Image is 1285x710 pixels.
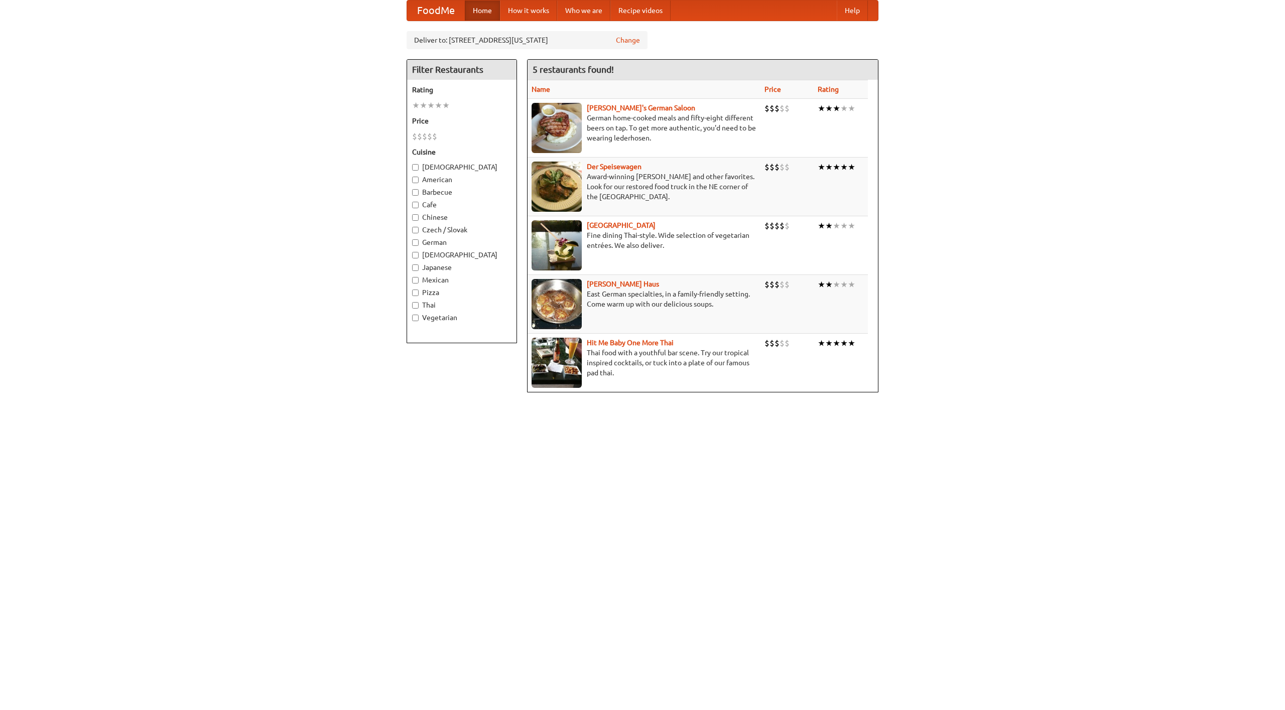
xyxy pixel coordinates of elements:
p: East German specialties, in a family-friendly setting. Come warm up with our delicious soups. [532,289,756,309]
li: $ [764,279,769,290]
li: ★ [833,220,840,231]
a: Who we are [557,1,610,21]
a: Hit Me Baby One More Thai [587,339,674,347]
h4: Filter Restaurants [407,60,517,80]
li: $ [775,338,780,349]
img: satay.jpg [532,220,582,270]
li: ★ [825,162,833,173]
li: ★ [825,279,833,290]
a: Price [764,85,781,93]
input: American [412,177,419,183]
li: $ [412,131,417,142]
label: American [412,175,511,185]
a: Recipe videos [610,1,671,21]
li: ★ [427,100,435,111]
label: Thai [412,300,511,310]
a: Der Speisewagen [587,163,641,171]
input: German [412,239,419,246]
a: Home [465,1,500,21]
li: ★ [818,338,825,349]
label: Barbecue [412,187,511,197]
li: $ [785,338,790,349]
label: [DEMOGRAPHIC_DATA] [412,162,511,172]
img: speisewagen.jpg [532,162,582,212]
label: Vegetarian [412,313,511,323]
li: ★ [848,279,855,290]
li: $ [432,131,437,142]
input: Japanese [412,264,419,271]
li: ★ [412,100,420,111]
label: Czech / Slovak [412,225,511,235]
li: ★ [825,103,833,114]
li: ★ [848,162,855,173]
a: Name [532,85,550,93]
li: $ [769,103,775,114]
li: $ [780,103,785,114]
p: Thai food with a youthful bar scene. Try our tropical inspired cocktails, or tuck into a plate of... [532,348,756,378]
li: ★ [833,338,840,349]
li: $ [769,279,775,290]
li: ★ [825,220,833,231]
input: [DEMOGRAPHIC_DATA] [412,252,419,258]
a: [PERSON_NAME] Haus [587,280,659,288]
li: $ [785,220,790,231]
li: $ [780,162,785,173]
li: ★ [848,220,855,231]
a: Help [837,1,868,21]
li: ★ [848,103,855,114]
li: ★ [833,103,840,114]
h5: Price [412,116,511,126]
p: German home-cooked meals and fifty-eight different beers on tap. To get more authentic, you'd nee... [532,113,756,143]
li: $ [775,162,780,173]
li: ★ [833,279,840,290]
li: ★ [840,279,848,290]
li: ★ [435,100,442,111]
li: ★ [840,338,848,349]
li: $ [780,279,785,290]
a: [PERSON_NAME]'s German Saloon [587,104,695,112]
li: $ [764,162,769,173]
ng-pluralize: 5 restaurants found! [533,65,614,74]
div: Deliver to: [STREET_ADDRESS][US_STATE] [407,31,648,49]
li: ★ [818,220,825,231]
li: $ [785,162,790,173]
li: ★ [818,279,825,290]
li: $ [769,162,775,173]
label: Mexican [412,275,511,285]
li: $ [775,103,780,114]
input: Vegetarian [412,315,419,321]
input: Mexican [412,277,419,283]
li: ★ [840,220,848,231]
a: [GEOGRAPHIC_DATA] [587,221,656,229]
li: ★ [840,103,848,114]
img: esthers.jpg [532,103,582,153]
li: $ [427,131,432,142]
a: How it works [500,1,557,21]
h5: Cuisine [412,147,511,157]
input: Barbecue [412,189,419,196]
a: Change [616,35,640,45]
li: ★ [818,162,825,173]
input: Cafe [412,202,419,208]
li: ★ [442,100,450,111]
li: $ [764,103,769,114]
h5: Rating [412,85,511,95]
p: Award-winning [PERSON_NAME] and other favorites. Look for our restored food truck in the NE corne... [532,172,756,202]
li: ★ [833,162,840,173]
li: ★ [825,338,833,349]
img: babythai.jpg [532,338,582,388]
label: [DEMOGRAPHIC_DATA] [412,250,511,260]
li: $ [417,131,422,142]
li: ★ [840,162,848,173]
a: FoodMe [407,1,465,21]
label: Pizza [412,288,511,298]
li: $ [422,131,427,142]
img: kohlhaus.jpg [532,279,582,329]
li: $ [764,220,769,231]
label: Chinese [412,212,511,222]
